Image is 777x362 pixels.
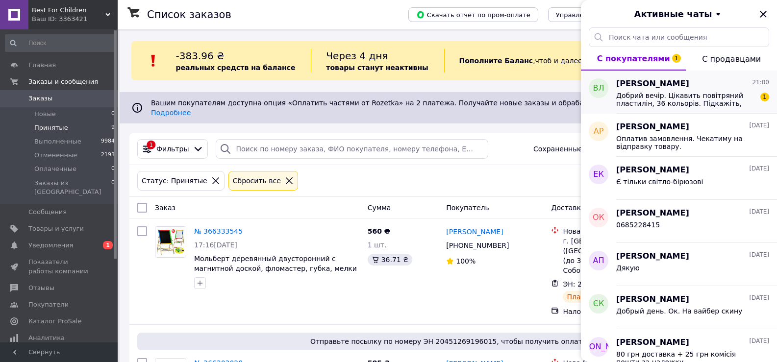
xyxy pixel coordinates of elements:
[28,317,81,326] span: Каталог ProSale
[634,8,712,21] span: Активные чаты
[749,337,769,345] span: [DATE]
[34,123,68,132] span: Принятые
[444,49,662,72] div: , чтоб и далее получать заказы
[408,7,538,22] button: Скачать отчет по пром-оплате
[5,34,116,52] input: Поиск
[28,224,84,233] span: Товары и услуги
[616,165,689,176] span: [PERSON_NAME]
[563,226,669,236] div: Нова Пошта
[34,179,111,196] span: Заказы из [GEOGRAPHIC_DATA]
[616,121,689,133] span: [PERSON_NAME]
[368,254,412,265] div: 36.71 ₴
[141,337,755,346] span: Отправьте посылку по номеру ЭН 20451269196015, чтобы получить оплату
[616,135,755,150] span: Оплатив замовлення. Чекатиму на відправку товару.
[28,77,98,86] span: Заказы и сообщения
[194,255,357,272] a: Мольберт деревянный двусторонний с магнитной доской, фломастер, губка, мелки
[581,71,777,114] button: ВЛ[PERSON_NAME]21:00Добрий вечір. Цікавить повітряний пластилін, 36 кольорів. Підкажіть, будь лас...
[34,137,81,146] span: Выполненные
[32,6,105,15] span: Best For Children
[749,165,769,173] span: [DATE]
[28,300,69,309] span: Покупатели
[749,251,769,259] span: [DATE]
[581,47,686,71] button: С покупателями1
[111,123,115,132] span: 9
[702,54,761,64] span: С продавцами
[146,53,161,68] img: :exclamation:
[194,227,243,235] a: № 366333545
[456,257,476,265] span: 100%
[566,341,631,353] span: [PERSON_NAME]
[34,110,56,119] span: Новые
[368,241,387,249] span: 1 шт.
[581,157,777,200] button: ЕК[PERSON_NAME][DATE]Є тільки світло-бірюзові
[551,204,619,212] span: Доставка и оплата
[28,94,52,103] span: Заказы
[548,7,641,22] button: Управление статусами
[581,200,777,243] button: ОК[PERSON_NAME][DATE]0685228415
[101,137,115,146] span: 9984
[563,236,669,275] div: г. [GEOGRAPHIC_DATA] ([GEOGRAPHIC_DATA].), №29 (до 30 кг на одне місце): ул. Соборности, 48
[616,221,660,229] span: 0685228415
[581,114,777,157] button: АР[PERSON_NAME][DATE]Оплатив замовлення. Чекатиму на відправку товару.
[28,241,73,250] span: Уведомления
[176,64,296,72] b: реальных средств на балансе
[151,109,191,117] a: Подробнее
[28,258,91,275] span: Показатели работы компании
[28,334,65,342] span: Аналитика
[326,64,428,72] b: товары станут неактивны
[446,204,489,212] span: Покупатель
[616,294,689,305] span: [PERSON_NAME]
[563,291,621,303] div: Планируемый
[151,99,741,117] span: Вашим покупателям доступна опция «Оплатить частями от Rozetka» на 2 платежа. Получайте новые зака...
[752,78,769,87] span: 21:00
[593,169,603,180] span: ЕК
[593,255,604,266] span: АП
[101,151,115,160] span: 2193
[155,204,175,212] span: Заказ
[616,208,689,219] span: [PERSON_NAME]
[155,227,186,257] img: Фото товару
[231,175,283,186] div: Сбросить все
[616,78,689,90] span: [PERSON_NAME]
[563,307,669,316] div: Наложенный платеж
[556,11,633,19] span: Управление статусами
[749,294,769,302] span: [DATE]
[594,126,604,137] span: АР
[140,175,209,186] div: Статус: Принятые
[533,144,619,154] span: Сохраненные фильтры:
[593,83,604,94] span: ВЛ
[459,57,533,65] b: Пополните Баланс
[216,139,488,159] input: Поиск по номеру заказа, ФИО покупателя, номеру телефона, Email, номеру накладной
[616,92,755,107] span: Добрий вечір. Цікавить повітряний пластилін, 36 кольорів. Підкажіть, будь ласка, цікавить якість....
[34,151,77,160] span: Отмененные
[589,27,769,47] input: Поиск чата или сообщения
[111,110,115,119] span: 0
[581,243,777,286] button: АП[PERSON_NAME][DATE]Дякую
[616,178,703,186] span: Є тільки світло-бірюзові
[616,264,640,272] span: Дякую
[28,284,54,292] span: Отзывы
[28,208,67,217] span: Сообщения
[103,241,113,249] span: 1
[446,227,503,237] a: [PERSON_NAME]
[616,337,689,348] span: [PERSON_NAME]
[749,121,769,130] span: [DATE]
[593,298,604,310] span: ЄК
[326,50,388,62] span: Через 4 дня
[597,54,670,63] span: С покупателями
[757,8,769,20] button: Закрыть
[593,212,604,223] span: ОК
[155,226,186,258] a: Фото товару
[686,47,777,71] button: С продавцами
[368,227,390,235] span: 560 ₴
[672,54,681,63] span: 1
[444,239,511,252] div: [PHONE_NUMBER]
[608,8,750,21] button: Активные чаты
[194,241,237,249] span: 17:16[DATE]
[34,165,76,173] span: Оплаченные
[111,165,115,173] span: 0
[111,179,115,196] span: 0
[581,286,777,329] button: ЄК[PERSON_NAME][DATE]Добрый день. Ок. На вайбер скину
[32,15,118,24] div: Ваш ID: 3363421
